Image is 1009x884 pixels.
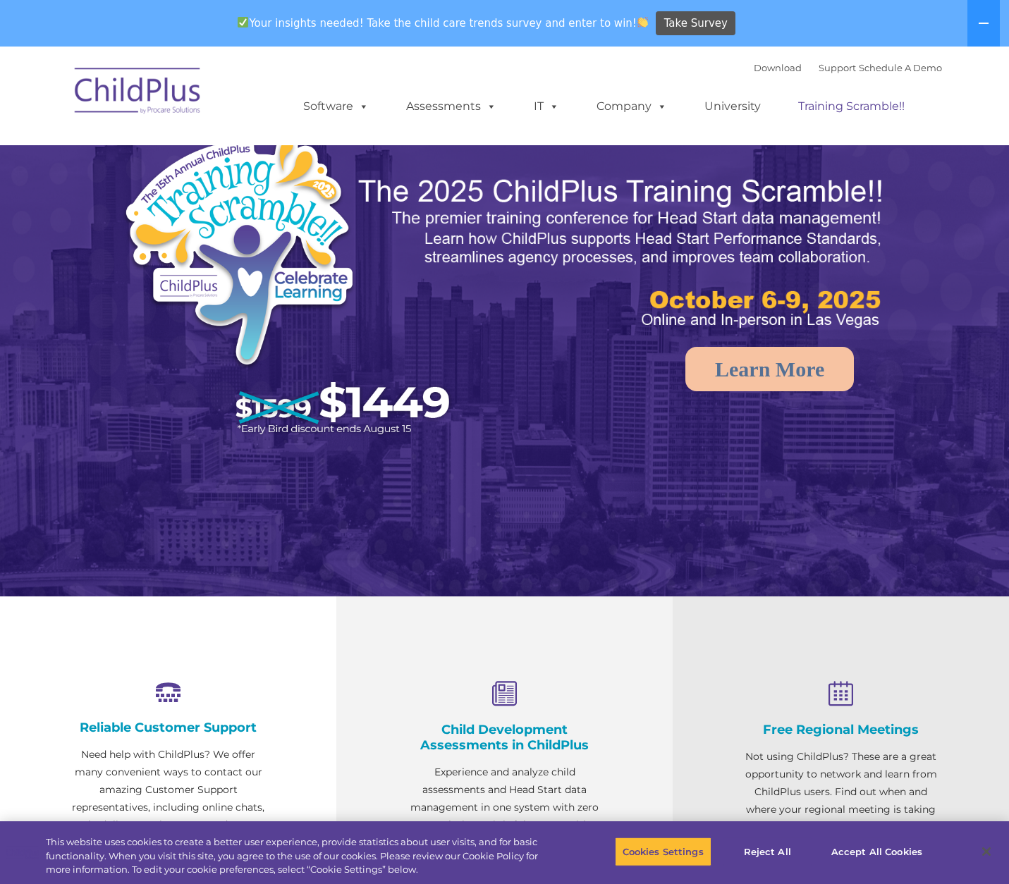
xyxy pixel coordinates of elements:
font: | [754,62,942,73]
img: 👏 [637,17,648,27]
h4: Free Regional Meetings [743,722,938,737]
button: Cookies Settings [615,837,711,866]
span: Last name [196,93,239,104]
p: Not using ChildPlus? These are a great opportunity to network and learn from ChildPlus users. Fin... [743,748,938,836]
div: This website uses cookies to create a better user experience, provide statistics about user visit... [46,835,555,877]
img: ✅ [238,17,248,27]
a: Learn More [685,347,854,391]
button: Accept All Cookies [824,837,930,866]
p: Need help with ChildPlus? We offer many convenient ways to contact our amazing Customer Support r... [71,746,266,834]
a: Take Survey [656,11,735,36]
h4: Child Development Assessments in ChildPlus [407,722,602,753]
span: Phone number [196,151,256,161]
a: Company [582,92,681,121]
span: Your insights needed! Take the child care trends survey and enter to win! [232,9,654,37]
p: Experience and analyze child assessments and Head Start data management in one system with zero c... [407,763,602,852]
a: IT [520,92,573,121]
button: Reject All [723,837,812,866]
a: University [690,92,775,121]
a: Support [819,62,856,73]
a: Schedule A Demo [859,62,942,73]
button: Close [971,836,1002,867]
a: Software [289,92,383,121]
a: Download [754,62,802,73]
a: Training Scramble!! [784,92,919,121]
img: ChildPlus by Procare Solutions [68,58,209,128]
a: Assessments [392,92,510,121]
h4: Reliable Customer Support [71,720,266,735]
span: Take Survey [664,11,728,36]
